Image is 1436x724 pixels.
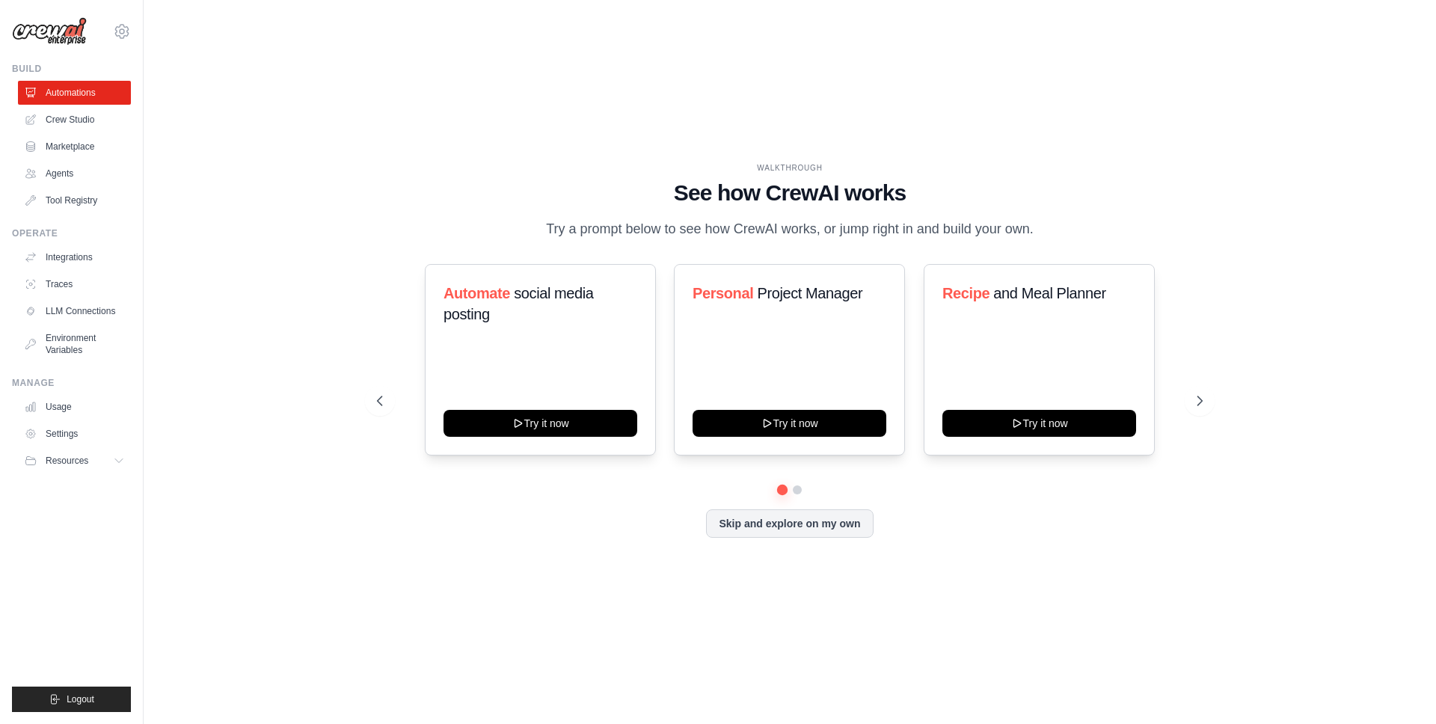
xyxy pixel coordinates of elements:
[444,285,594,322] span: social media posting
[942,285,989,301] span: Recipe
[538,218,1041,240] p: Try a prompt below to see how CrewAI works, or jump right in and build your own.
[18,108,131,132] a: Crew Studio
[18,422,131,446] a: Settings
[18,272,131,296] a: Traces
[67,693,94,705] span: Logout
[46,455,88,467] span: Resources
[942,410,1136,437] button: Try it now
[12,63,131,75] div: Build
[12,687,131,712] button: Logout
[12,377,131,389] div: Manage
[377,180,1203,206] h1: See how CrewAI works
[18,135,131,159] a: Marketplace
[18,245,131,269] a: Integrations
[12,17,87,46] img: Logo
[993,285,1105,301] span: and Meal Planner
[18,395,131,419] a: Usage
[18,81,131,105] a: Automations
[758,285,863,301] span: Project Manager
[18,326,131,362] a: Environment Variables
[18,449,131,473] button: Resources
[18,162,131,185] a: Agents
[444,285,510,301] span: Automate
[693,410,886,437] button: Try it now
[18,188,131,212] a: Tool Registry
[693,285,753,301] span: Personal
[377,162,1203,174] div: WALKTHROUGH
[444,410,637,437] button: Try it now
[12,227,131,239] div: Operate
[706,509,873,538] button: Skip and explore on my own
[18,299,131,323] a: LLM Connections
